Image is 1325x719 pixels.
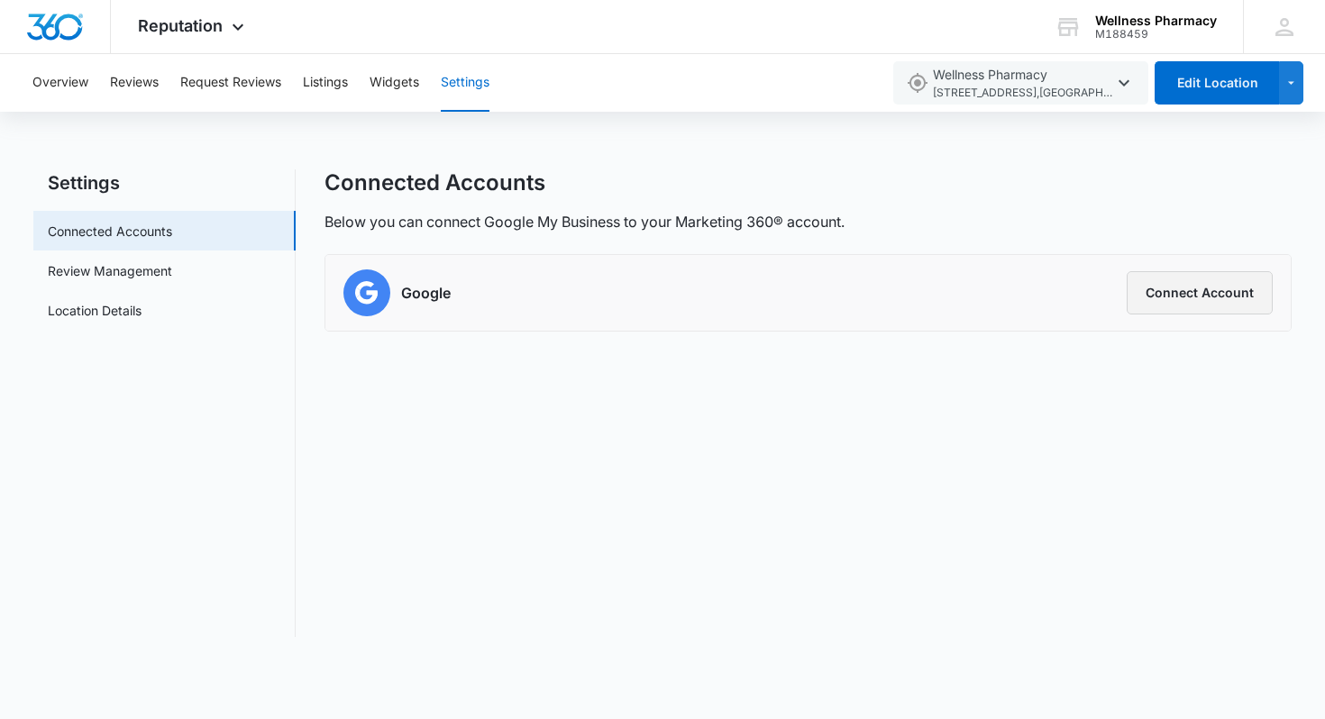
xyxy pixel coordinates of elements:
[33,169,296,196] h2: Settings
[324,169,545,196] h1: Connected Accounts
[441,54,489,112] button: Settings
[48,261,172,280] a: Review Management
[1155,61,1279,105] button: Edit Location
[324,211,845,232] p: Below you can connect Google My Business to your Marketing 360® account.
[180,54,281,112] button: Request Reviews
[32,54,88,112] button: Overview
[893,61,1148,105] button: Wellness Pharmacy[STREET_ADDRESS],[GEOGRAPHIC_DATA],AZ
[1095,14,1217,28] div: account name
[303,54,348,112] button: Listings
[401,282,451,304] h6: Google
[138,16,223,35] span: Reputation
[933,65,1113,102] span: Wellness Pharmacy
[110,54,159,112] button: Reviews
[1127,271,1273,314] button: Connect Account
[370,54,419,112] button: Widgets
[48,301,142,320] a: Location Details
[48,222,172,241] a: Connected Accounts
[933,85,1113,102] span: [STREET_ADDRESS] , [GEOGRAPHIC_DATA] , AZ
[1095,28,1217,41] div: account id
